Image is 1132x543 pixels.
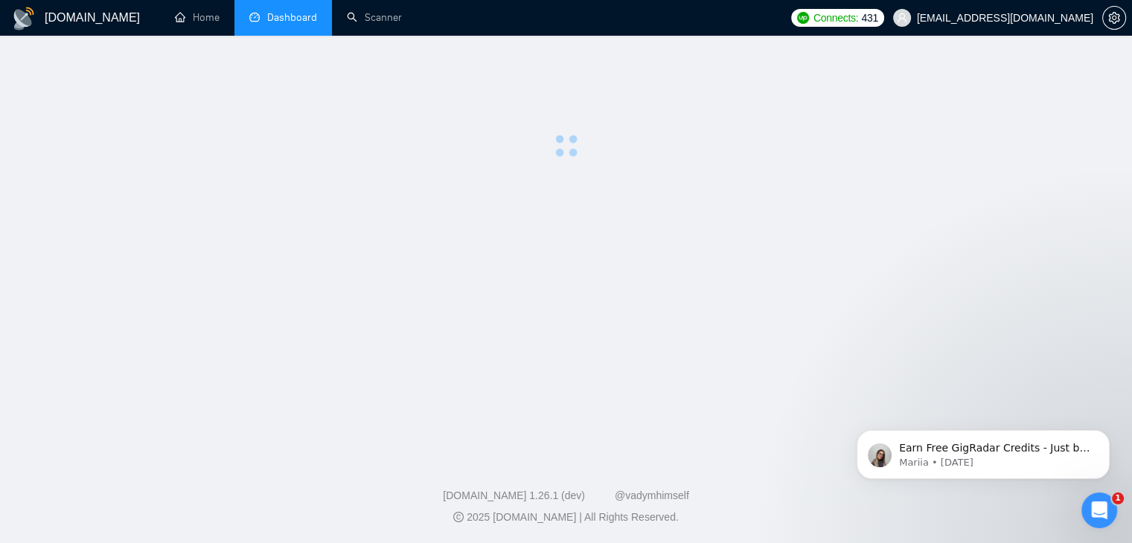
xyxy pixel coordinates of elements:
button: setting [1102,6,1126,30]
iframe: Intercom live chat [1081,492,1117,528]
a: [DOMAIN_NAME] 1.26.1 (dev) [443,489,585,501]
span: copyright [453,512,464,522]
a: @vadymhimself [615,489,689,501]
span: Dashboard [267,11,317,24]
span: Earn Free GigRadar Credits - Just by Sharing Your Story! 💬 Want more credits for sending proposal... [65,43,257,410]
span: Connects: [813,10,858,26]
a: homeHome [175,11,220,24]
p: Message from Mariia, sent 5w ago [65,57,257,71]
span: 431 [861,10,877,26]
a: searchScanner [347,11,402,24]
span: 1 [1112,492,1124,504]
a: setting [1102,12,1126,24]
div: 2025 [DOMAIN_NAME] | All Rights Reserved. [12,510,1120,525]
span: dashboard [249,12,260,22]
img: upwork-logo.png [797,12,809,24]
img: logo [12,7,36,30]
iframe: Intercom notifications message [834,399,1132,503]
span: user [897,13,907,23]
